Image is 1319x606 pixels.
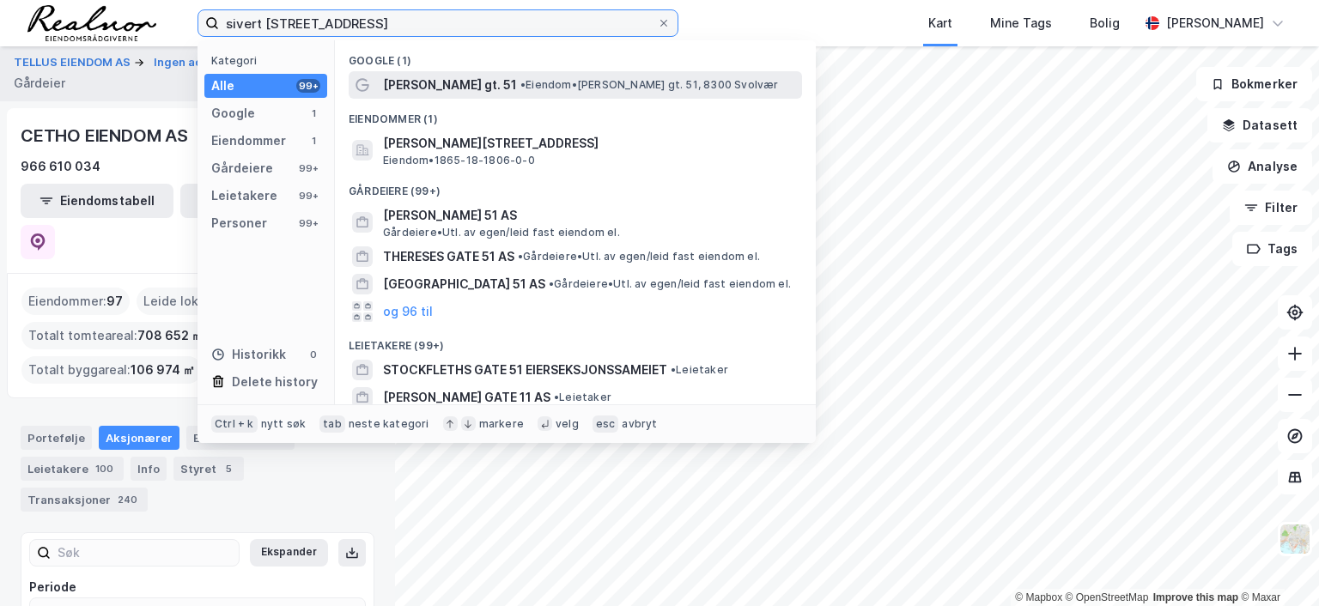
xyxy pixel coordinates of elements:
span: 708 652 ㎡ [137,325,204,346]
span: [GEOGRAPHIC_DATA] 51 AS [383,274,545,294]
span: [PERSON_NAME] GATE 11 AS [383,387,550,408]
div: Eiendommer [186,426,295,450]
div: 100 [92,460,117,477]
div: 99+ [296,189,320,203]
div: Leietakere [211,185,277,206]
span: THERESES GATE 51 AS [383,246,514,267]
div: Gårdeiere (99+) [335,171,816,202]
button: Filter [1230,191,1312,225]
div: Gårdeiere [211,158,273,179]
a: Improve this map [1153,591,1238,603]
div: Eiendommer (1) [335,99,816,130]
button: TELLUS EIENDOM AS [14,54,134,71]
span: Leietaker [554,391,611,404]
button: og 96 til [383,301,433,322]
div: Kategori [211,54,327,67]
div: Personer [211,213,267,233]
span: STOCKFLETHS GATE 51 EIERSEKSJONSSAMEIET [383,360,667,380]
div: Transaksjoner [21,488,148,512]
div: [PERSON_NAME] [1166,13,1264,33]
div: Info [131,457,167,481]
div: 1 [307,106,320,120]
div: esc [593,415,619,433]
div: avbryt [622,417,657,431]
input: Søk på adresse, matrikkel, gårdeiere, leietakere eller personer [219,10,657,36]
span: Leietaker [671,363,728,377]
div: Portefølje [21,426,92,450]
button: Ekspander [250,539,328,567]
div: Bolig [1090,13,1120,33]
div: nytt søk [261,417,307,431]
div: Historikk [211,344,286,365]
div: 99+ [296,216,320,230]
span: Gårdeiere • Utl. av egen/leid fast eiendom el. [383,226,620,239]
div: 966 610 034 [21,156,100,177]
span: [PERSON_NAME] 51 AS [383,205,795,226]
span: • [671,363,676,376]
div: Gårdeier [14,73,65,94]
span: 97 [106,291,123,312]
button: Eiendomstabell [21,184,173,218]
button: Ingen adresse [154,54,239,71]
button: Leietakertabell [180,184,333,218]
input: Søk [51,540,239,566]
div: Eiendommer [211,130,286,151]
div: Styret [173,457,244,481]
a: Mapbox [1015,591,1062,603]
img: Z [1279,523,1311,555]
div: 240 [114,491,141,508]
div: Google (1) [335,40,816,71]
div: Leietakere (99+) [335,325,816,356]
span: Eiendom • [PERSON_NAME] gt. 51, 8300 Svolvær [520,78,779,92]
button: Tags [1232,232,1312,266]
div: Kart [928,13,952,33]
div: CETHO EIENDOM AS [21,122,191,149]
div: Leietakere [21,457,124,481]
span: [PERSON_NAME][STREET_ADDRESS] [383,133,795,154]
div: Kontrollprogram for chat [1233,524,1319,606]
div: Totalt tomteareal : [21,322,210,349]
div: Leide lokasjoner : [137,288,261,315]
button: Analyse [1213,149,1312,184]
button: Datasett [1207,108,1312,142]
div: 5 [220,460,237,477]
img: realnor-logo.934646d98de889bb5806.png [27,5,156,41]
span: • [554,391,559,403]
div: Google [211,103,255,124]
span: [PERSON_NAME] gt. 51 [383,75,517,95]
div: Totalt byggareal : [21,356,202,384]
div: velg [556,417,579,431]
div: neste kategori [349,417,429,431]
span: • [518,250,523,263]
div: Eiendommer : [21,288,130,315]
span: Gårdeiere • Utl. av egen/leid fast eiendom el. [549,277,791,291]
div: Alle [211,76,234,96]
span: 106 974 ㎡ [131,360,195,380]
iframe: Chat Widget [1233,524,1319,606]
span: • [549,277,554,290]
div: 0 [307,348,320,361]
div: Mine Tags [990,13,1052,33]
button: Bokmerker [1196,67,1312,101]
div: Delete history [232,372,318,392]
div: 99+ [296,79,320,93]
div: 99+ [296,161,320,175]
span: Eiendom • 1865-18-1806-0-0 [383,154,535,167]
div: Periode [29,577,366,597]
div: markere [479,417,524,431]
div: Aksjonærer [99,426,179,450]
a: OpenStreetMap [1066,591,1149,603]
div: tab [319,415,345,433]
div: 1 [307,134,320,148]
span: • [520,78,526,91]
span: Gårdeiere • Utl. av egen/leid fast eiendom el. [518,250,760,264]
div: Ctrl + k [211,415,258,433]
